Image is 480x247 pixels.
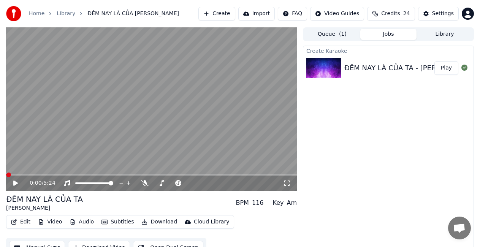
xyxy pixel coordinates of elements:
[381,10,400,17] span: Credits
[57,10,75,17] a: Library
[35,217,65,227] button: Video
[98,217,137,227] button: Subtitles
[29,10,179,17] nav: breadcrumb
[6,204,83,212] div: [PERSON_NAME]
[287,198,297,207] div: Am
[303,46,474,55] div: Create Karaoke
[310,7,364,21] button: Video Guides
[238,7,275,21] button: Import
[138,217,180,227] button: Download
[278,7,307,21] button: FAQ
[344,63,477,73] div: ĐÊM NAY LÀ CỦA TA - [PERSON_NAME]
[6,6,21,21] img: youka
[448,217,471,239] div: Open chat
[360,29,417,40] button: Jobs
[198,7,235,21] button: Create
[30,179,41,187] span: 0:00
[29,10,44,17] a: Home
[194,218,229,226] div: Cloud Library
[417,29,473,40] button: Library
[252,198,264,207] div: 116
[418,7,459,21] button: Settings
[339,30,347,38] span: ( 1 )
[304,29,360,40] button: Queue
[8,217,33,227] button: Edit
[367,7,415,21] button: Credits24
[6,194,83,204] div: ĐÊM NAY LÀ CỦA TA
[236,198,249,207] div: BPM
[87,10,179,17] span: ĐÊM NAY LÀ CỦA [PERSON_NAME]
[403,10,410,17] span: 24
[67,217,97,227] button: Audio
[30,179,48,187] div: /
[43,179,55,187] span: 5:24
[434,61,458,75] button: Play
[272,198,284,207] div: Key
[432,10,454,17] div: Settings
